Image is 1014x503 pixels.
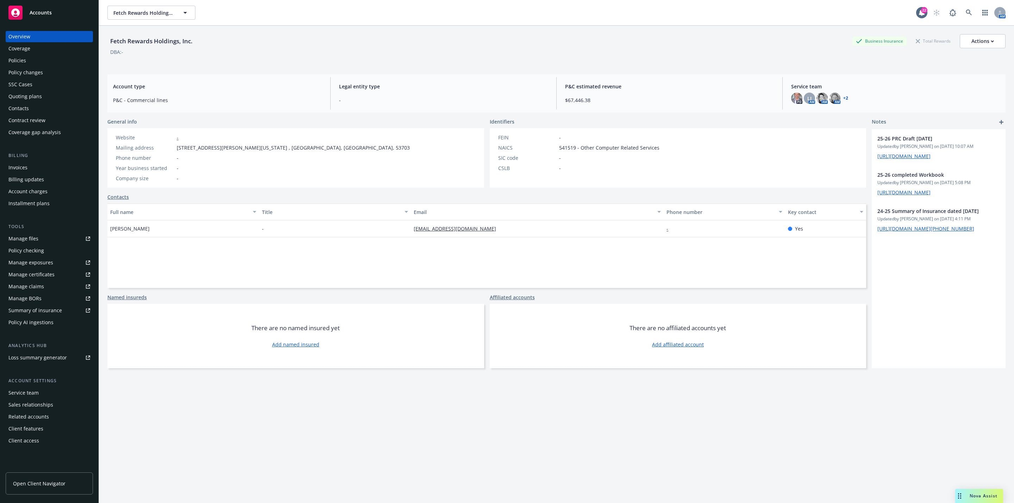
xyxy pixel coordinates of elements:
a: Contract review [6,115,93,126]
div: 25-26 completed WorkbookUpdatedby [PERSON_NAME] on [DATE] 5:08 PM[URL][DOMAIN_NAME] [872,165,1006,202]
span: Open Client Navigator [13,480,65,487]
a: Coverage [6,43,93,54]
a: [URL][DOMAIN_NAME] [877,189,931,196]
a: Manage BORs [6,293,93,304]
div: Policy AI ingestions [8,317,54,328]
a: Report a Bug [946,6,960,20]
div: Website [116,134,174,141]
div: Service team [8,387,39,398]
div: SSC Cases [8,79,32,90]
span: - [559,134,561,141]
div: Total Rewards [912,37,954,45]
a: Sales relationships [6,399,93,410]
div: Phone number [116,154,174,162]
span: Updated by [PERSON_NAME] on [DATE] 5:08 PM [877,180,1000,186]
div: FEIN [498,134,556,141]
div: Loss summary generator [8,352,67,363]
a: Manage exposures [6,257,93,268]
div: Billing [6,152,93,159]
a: Affiliated accounts [490,294,535,301]
span: - [177,175,179,182]
div: Account settings [6,377,93,384]
a: Quoting plans [6,91,93,102]
span: - [559,154,561,162]
div: Account charges [8,186,48,197]
span: - [559,164,561,172]
a: SSC Cases [6,79,93,90]
a: Account charges [6,186,93,197]
img: photo [816,93,828,104]
button: Key contact [785,203,866,220]
div: Related accounts [8,411,49,422]
div: Coverage gap analysis [8,127,61,138]
span: Identifiers [490,118,514,125]
a: Add affiliated account [652,341,704,348]
div: Client access [8,435,39,446]
a: Policies [6,55,93,66]
div: Manage BORs [8,293,42,304]
div: Policies [8,55,26,66]
button: Email [411,203,664,220]
a: Manage certificates [6,269,93,280]
span: There are no affiliated accounts yet [630,324,726,332]
button: Title [259,203,411,220]
div: Key contact [788,208,856,216]
span: Nova Assist [970,493,997,499]
a: Policy AI ingestions [6,317,93,328]
button: Full name [107,203,259,220]
div: Manage certificates [8,269,55,280]
a: Service team [6,387,93,398]
div: Manage exposures [8,257,53,268]
a: Loss summary generator [6,352,93,363]
span: General info [107,118,137,125]
span: Legal entity type [339,83,548,90]
button: Fetch Rewards Holdings, Inc. [107,6,195,20]
span: Yes [795,225,803,232]
span: Account type [113,83,322,90]
a: Related accounts [6,411,93,422]
div: NAICS [498,144,556,151]
span: 25-26 PRC Draft [DATE] [877,135,982,142]
span: Service team [791,83,1000,90]
div: Analytics hub [6,342,93,349]
a: - [666,225,674,232]
div: Contract review [8,115,45,126]
div: Company size [116,175,174,182]
div: Actions [971,34,994,48]
span: P&C - Commercial lines [113,96,322,104]
a: Installment plans [6,198,93,209]
a: - [177,134,179,141]
div: Billing updates [8,174,44,185]
span: LI [807,95,812,102]
span: - [262,225,264,232]
a: [URL][DOMAIN_NAME] [877,153,931,159]
span: P&C estimated revenue [565,83,774,90]
a: Switch app [978,6,992,20]
div: DBA: - [110,48,123,56]
div: Sales relationships [8,399,53,410]
a: Accounts [6,3,93,23]
div: Overview [8,31,30,42]
div: 24-25 Summary of Insurance dated [DATE]Updatedby [PERSON_NAME] on [DATE] 4:11 PM[URL][DOMAIN_NAME... [872,202,1006,238]
a: Client features [6,423,93,434]
div: Policy checking [8,245,44,256]
div: Summary of insurance [8,305,62,316]
a: Overview [6,31,93,42]
div: SIC code [498,154,556,162]
div: Year business started [116,164,174,172]
div: 25-26 PRC Draft [DATE]Updatedby [PERSON_NAME] on [DATE] 10:07 AM[URL][DOMAIN_NAME] [872,129,1006,165]
span: Notes [872,118,886,126]
button: Actions [960,34,1006,48]
span: [STREET_ADDRESS][PERSON_NAME][US_STATE] , [GEOGRAPHIC_DATA], [GEOGRAPHIC_DATA], 53703 [177,144,410,151]
span: 541519 - Other Computer Related Services [559,144,659,151]
div: Tools [6,223,93,230]
div: Business Insurance [852,37,907,45]
a: Coverage gap analysis [6,127,93,138]
span: - [177,164,179,172]
div: Installment plans [8,198,50,209]
img: photo [791,93,802,104]
a: Named insureds [107,294,147,301]
div: CSLB [498,164,556,172]
a: Billing updates [6,174,93,185]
